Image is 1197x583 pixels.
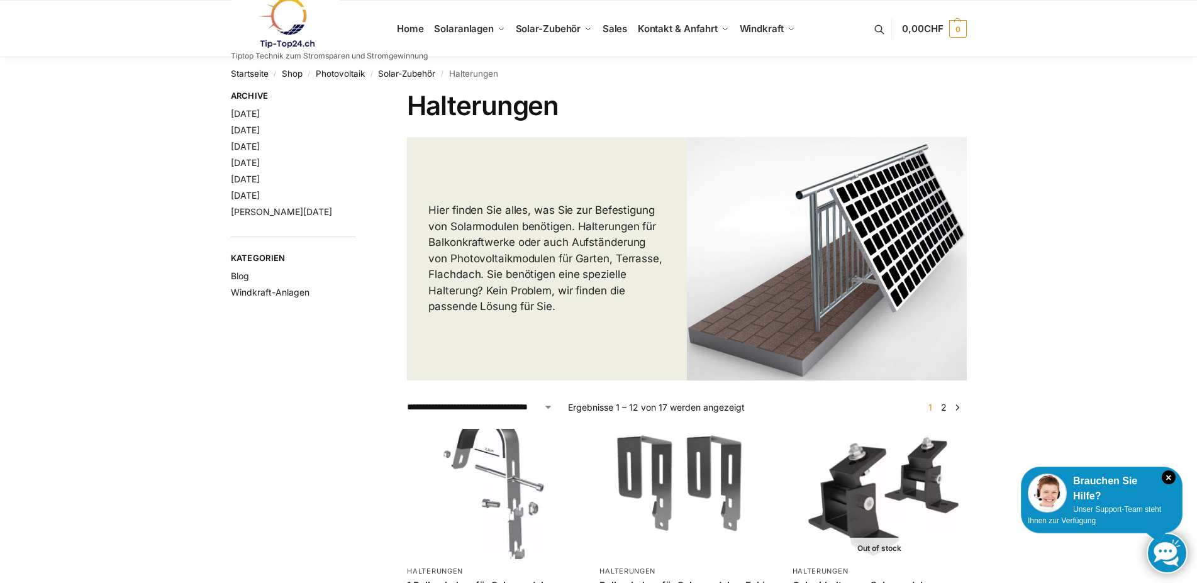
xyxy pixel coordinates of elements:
a: [DATE] [231,141,260,152]
h1: Halterungen [407,90,966,121]
span: Unser Support-Team steht Ihnen zur Verfügung [1028,505,1161,525]
span: / [269,69,282,79]
a: [PERSON_NAME][DATE] [231,206,332,217]
p: Hier finden Sie alles, was Sie zur Befestigung von Solarmodulen benötigen. Halterungen für Balkon... [428,203,665,315]
a: Kontakt & Anfahrt [632,1,734,57]
span: Kontakt & Anfahrt [638,23,718,35]
span: Windkraft [740,23,784,35]
img: Gelenkhalterung Solarmodul [793,429,966,559]
span: / [435,69,448,79]
a: [DATE] [231,190,260,201]
a: Startseite [231,69,269,79]
span: Archive [231,90,356,103]
i: Schließen [1162,470,1176,484]
a: Sales [597,1,632,57]
span: 0,00 [902,23,943,35]
span: Sales [603,23,628,35]
img: Balkonhaken für Solarmodule - Eckig [599,429,773,559]
span: Kategorien [231,252,356,265]
div: Brauchen Sie Hilfe? [1028,474,1176,504]
select: Shop-Reihenfolge [407,401,553,414]
a: Solar-Zubehör [378,69,435,79]
nav: Produkt-Seitennummerierung [921,401,966,414]
a: Seite 2 [938,402,950,413]
a: 0,00CHF 0 [902,10,966,48]
button: Close filters [355,91,363,104]
a: Windkraft-Anlagen [231,287,309,297]
nav: Breadcrumb [231,57,967,90]
a: Windkraft [734,1,800,57]
a: [DATE] [231,125,260,135]
span: Solaranlagen [434,23,494,35]
img: Balkonhaken für runde Handläufe [407,429,581,559]
p: Ergebnisse 1 – 12 von 17 werden angezeigt [568,401,745,414]
a: [DATE] [231,108,260,119]
span: Solar-Zubehör [516,23,581,35]
span: 0 [949,20,967,38]
a: [DATE] [231,174,260,184]
img: Halterungen [687,137,967,381]
a: Out of stockGelenkhalterung Solarmodul [793,429,966,559]
a: [DATE] [231,157,260,168]
a: Solaranlagen [429,1,510,57]
a: Photovoltaik [316,69,365,79]
a: Halterungen [599,567,655,575]
a: Solar-Zubehör [510,1,597,57]
img: Customer service [1028,474,1067,513]
span: Seite 1 [925,402,935,413]
a: Halterungen [407,567,463,575]
span: / [365,69,378,79]
span: CHF [924,23,944,35]
a: Blog [231,270,249,281]
a: Halterungen [793,567,849,575]
span: / [303,69,316,79]
p: Tiptop Technik zum Stromsparen und Stromgewinnung [231,52,428,60]
a: → [952,401,962,414]
a: Shop [282,69,303,79]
